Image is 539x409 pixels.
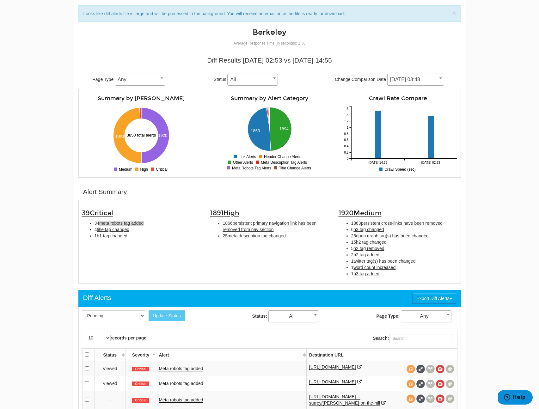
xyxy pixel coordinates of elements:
a: [URL][DOMAIN_NAME]…surrey/[PERSON_NAME]-on-the-hill [309,394,380,406]
span: Critical [132,367,149,372]
button: Export Diff Alerts [412,293,456,304]
span: Critical [132,382,149,387]
li: 6 [351,226,457,233]
span: View source [407,365,415,373]
span: word count increased [353,265,395,270]
span: meta description tag changed [228,233,286,238]
span: Compare screenshots [446,380,454,388]
tspan: 0.8 [344,132,348,136]
span: Status [214,77,226,82]
h4: Crawl Rate Compare [339,95,457,101]
li: 1863 [351,220,457,226]
li: 1 [351,264,457,271]
div: Looks like diff alerts file is large and will be processed in the background. You will receive an... [78,5,461,22]
span: Any [115,74,165,86]
span: Full Source Diff [416,365,425,373]
span: View screenshot [436,380,444,388]
span: View headers [426,365,435,373]
span: View screenshot [436,365,444,373]
a: [URL][DOMAIN_NAME] [309,364,356,370]
span: Critical [132,398,149,403]
iframe: Opens a widget where you can find more information [498,390,533,406]
li: 25 [223,233,329,239]
button: Update Status [149,310,185,321]
span: All [227,74,278,86]
li: 34 [95,220,201,226]
div: Diff Results [DATE] 02:53 vs [DATE] 14:55 [83,56,456,65]
span: twitter tag(s) has been changed [353,259,415,264]
li: 1 [351,271,457,277]
span: 10/03/2025 03:43 [388,75,444,84]
span: title tag changed [97,227,129,232]
tspan: 0.4 [344,144,348,148]
th: Alert: activate to sort column ascending [156,348,306,361]
span: All [228,75,278,84]
span: 1920 [339,209,382,217]
span: Medium [353,209,382,217]
strong: Status: [252,314,267,319]
li: 1 [351,258,457,264]
a: [URL][DOMAIN_NAME] [309,379,356,385]
span: View headers [426,394,435,403]
span: h2 tag removed [353,246,384,251]
tspan: [DATE] 02:53 [421,161,440,164]
tspan: 0 [346,157,348,160]
text: 3850 total alerts [127,133,156,137]
tspan: 1.2 [344,119,348,123]
div: Diff Alerts [83,293,111,302]
span: View headers [426,380,435,388]
th: Severity: activate to sort column descending [125,348,156,361]
h4: Summary by [PERSON_NAME] [82,95,201,101]
td: Viewed [95,361,125,376]
span: meta robots tag added [99,221,144,226]
tspan: 1 [346,126,348,129]
small: Average Response Time (in seconds): 1.36 [234,41,306,46]
span: Any [115,75,165,84]
button: × [452,10,456,16]
span: Any [401,312,451,321]
td: Viewed [95,376,125,391]
span: High [224,209,239,217]
span: Any [401,310,451,322]
span: Critical [90,209,113,217]
span: h3 tag changed [353,227,384,232]
a: Meta robots tag added [159,397,203,403]
tspan: 1.4 [344,113,348,117]
li: 2 [351,252,457,258]
tspan: [DATE] 14:55 [368,161,387,164]
a: Meta robots tag added [159,366,203,371]
div: Alert Summary [83,187,127,197]
span: persistent cross-links have been removed [361,221,443,226]
input: Search: [389,334,452,343]
span: persistent primary navigation link has been removed from nav section [223,221,317,232]
select: records per page [87,335,111,341]
span: h2 tag added [353,252,379,257]
tspan: 0.2 [344,151,348,154]
li: 1866 [223,220,329,233]
span: Change Comparison Date [335,77,386,82]
h4: Summary by Alert Category [210,95,329,101]
th: Status: activate to sort column ascending [95,348,125,361]
span: 10/03/2025 03:43 [387,74,444,86]
span: Page Type [93,77,114,82]
th: Destination URL [306,348,457,361]
li: 4 [95,226,201,233]
span: h1 tag changed [97,233,127,238]
span: h2 tag changed [356,240,387,245]
li: 15 [351,239,457,245]
span: All [269,312,319,321]
a: Meta robots tag added [159,381,203,386]
span: Compare screenshots [446,365,454,373]
span: Full Source Diff [416,394,425,403]
span: 39 [82,209,113,217]
span: Full Source Diff [416,380,425,388]
span: View source [407,394,415,403]
span: 1891 [210,209,239,217]
td: - [95,391,125,409]
li: 5 [351,245,457,252]
strong: Page Type: [376,314,400,319]
label: Search: [373,334,452,343]
span: All [268,310,319,322]
span: open graph tag(s) has been changed [356,233,429,238]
